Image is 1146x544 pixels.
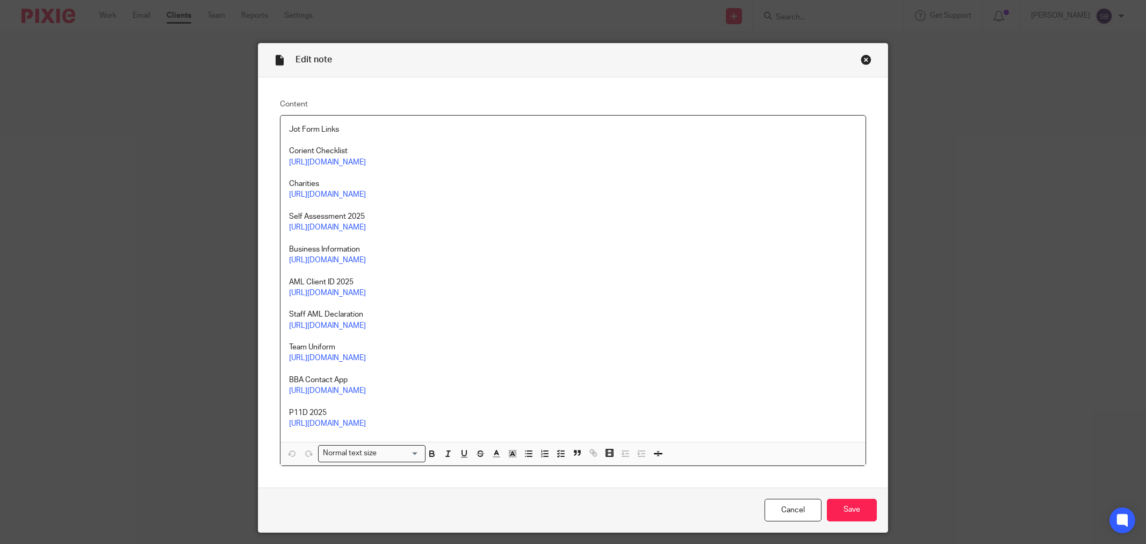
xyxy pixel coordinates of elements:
[289,178,857,189] p: Charities
[289,309,857,320] p: Staff AML Declaration
[289,277,857,288] p: AML Client ID 2025
[289,375,857,385] p: BBA Contact App
[289,407,857,418] p: P11D 2025
[289,211,857,222] p: Self Assessment 2025
[321,448,379,459] span: Normal text size
[289,159,366,166] a: [URL][DOMAIN_NAME]
[289,256,366,264] a: [URL][DOMAIN_NAME]
[289,322,366,330] a: [URL][DOMAIN_NAME]
[289,420,366,427] a: [URL][DOMAIN_NAME]
[280,99,866,110] label: Content
[295,55,332,64] span: Edit note
[289,387,366,395] a: [URL][DOMAIN_NAME]
[289,289,366,297] a: [URL][DOMAIN_NAME]
[318,445,426,462] div: Search for option
[289,191,366,198] a: [URL][DOMAIN_NAME]
[380,448,419,459] input: Search for option
[289,224,366,231] a: [URL][DOMAIN_NAME]
[289,342,857,353] p: Team Uniform
[861,54,871,65] div: Close this dialog window
[289,124,857,135] p: Jot Form Links
[289,244,857,255] p: Business Information
[765,499,821,522] a: Cancel
[827,499,877,522] input: Save
[289,354,366,362] a: [URL][DOMAIN_NAME]
[289,146,857,156] p: Corient Checklist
